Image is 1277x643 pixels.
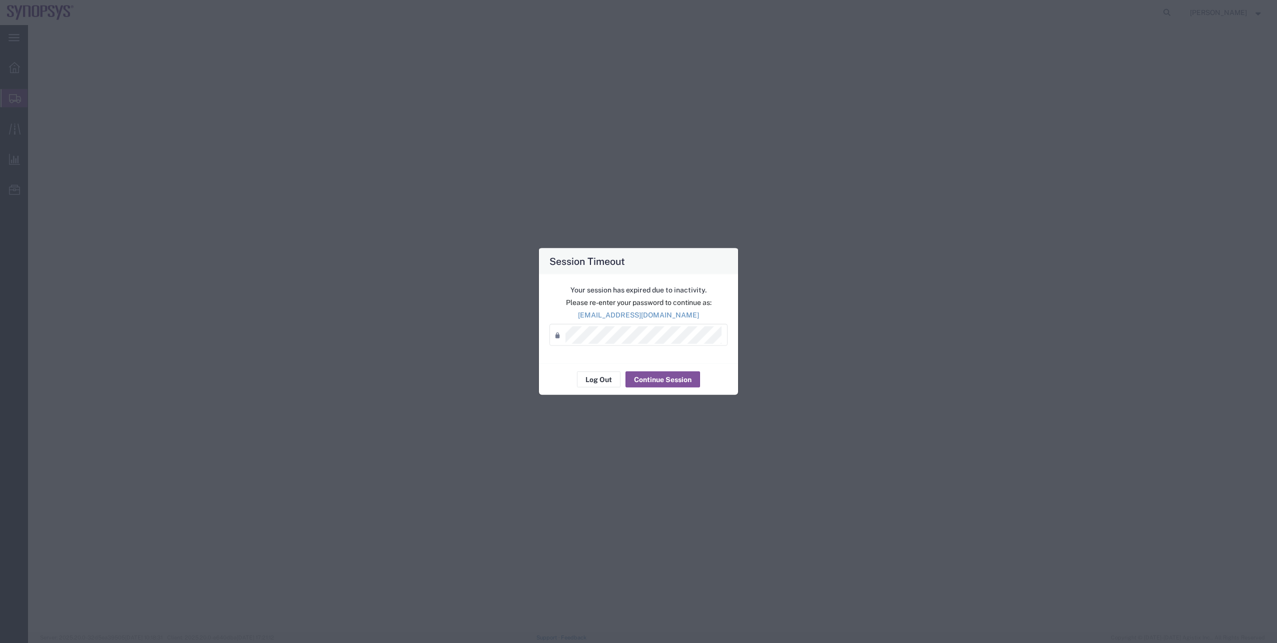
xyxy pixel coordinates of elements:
button: Log Out [577,372,620,388]
p: Please re-enter your password to continue as: [549,297,728,308]
h4: Session Timeout [549,254,625,268]
p: Your session has expired due to inactivity. [549,285,728,295]
p: [EMAIL_ADDRESS][DOMAIN_NAME] [549,310,728,320]
button: Continue Session [625,372,700,388]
